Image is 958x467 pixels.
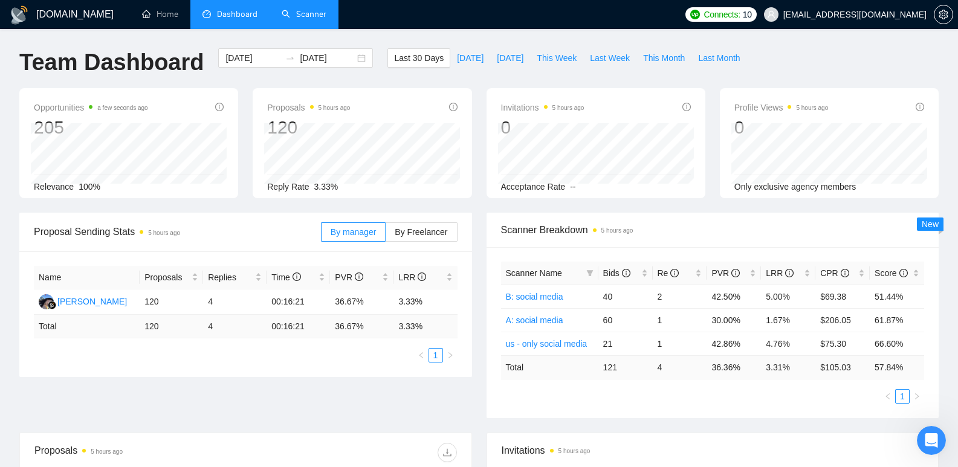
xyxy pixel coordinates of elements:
span: filter [586,269,594,277]
span: Last Week [590,51,630,65]
td: 4 [203,315,267,338]
td: $206.05 [815,308,870,332]
td: $69.38 [815,285,870,308]
span: filter [584,264,596,282]
span: info-circle [293,272,301,281]
time: a few seconds ago [97,105,147,111]
span: PVR [335,272,363,282]
th: Proposals [140,266,203,289]
span: Bids [603,268,630,278]
span: info-circle [418,272,426,281]
td: 40 [598,285,653,308]
span: info-circle [682,103,691,111]
iframe: Intercom live chat [917,426,946,455]
th: Replies [203,266,267,289]
img: AA [39,294,54,309]
td: 3.33 % [393,315,457,338]
span: Acceptance Rate [501,182,566,192]
span: to [285,53,295,63]
td: 120 [140,315,203,338]
span: user [767,10,775,19]
span: Last Month [698,51,740,65]
span: Last 30 Days [394,51,444,65]
h1: Team Dashboard [19,48,204,77]
td: $ 105.03 [815,355,870,379]
td: 120 [140,289,203,315]
span: Reply Rate [267,182,309,192]
time: 5 hours ago [558,448,591,454]
button: right [910,389,924,404]
button: Last Week [583,48,636,68]
span: Relevance [34,182,74,192]
div: 120 [267,116,350,139]
td: 1 [653,332,707,355]
td: 5.00% [761,285,815,308]
span: left [418,352,425,359]
span: info-circle [916,103,924,111]
img: gigradar-bm.png [48,301,56,309]
span: 10 [743,8,752,21]
span: Opportunities [34,100,148,115]
time: 5 hours ago [601,227,633,234]
span: This Month [643,51,685,65]
span: Replies [208,271,253,284]
span: New [922,219,939,229]
span: info-circle [449,103,458,111]
td: 36.36 % [707,355,761,379]
button: right [443,348,458,362]
span: Scanner Breakdown [501,222,925,237]
span: 100% [79,182,100,192]
img: logo [10,5,29,25]
button: Last 30 Days [387,48,450,68]
div: 205 [34,116,148,139]
span: download [438,448,456,457]
td: 57.84 % [870,355,924,379]
td: 3.33% [393,289,457,315]
input: Start date [225,51,280,65]
div: Proposals [34,443,245,462]
span: LRR [766,268,794,278]
span: Re [658,268,679,278]
button: This Month [636,48,691,68]
td: 4 [203,289,267,315]
td: 60 [598,308,653,332]
td: 21 [598,332,653,355]
td: 121 [598,355,653,379]
span: Time [271,272,300,282]
a: searchScanner [282,9,326,19]
span: -- [570,182,575,192]
td: 4 [653,355,707,379]
a: 1 [896,390,909,403]
td: 1 [653,308,707,332]
li: Next Page [443,348,458,362]
span: Score [875,268,907,278]
button: download [438,443,457,462]
span: right [447,352,454,359]
span: [DATE] [457,51,484,65]
input: End date [300,51,355,65]
time: 5 hours ago [796,105,828,111]
button: left [881,389,895,404]
span: info-circle [355,272,363,281]
span: Profile Views [734,100,829,115]
time: 5 hours ago [319,105,351,111]
span: Dashboard [217,9,257,19]
td: 00:16:21 [267,289,330,315]
span: info-circle [215,103,224,111]
span: info-circle [899,269,908,277]
td: 51.44% [870,285,924,308]
span: CPR [820,268,849,278]
td: 1.67% [761,308,815,332]
a: 1 [429,349,442,362]
a: setting [934,10,953,19]
span: Proposals [267,100,350,115]
td: 30.00% [707,308,761,332]
td: 3.31 % [761,355,815,379]
span: Invitations [502,443,924,458]
span: right [913,393,921,400]
button: [DATE] [450,48,490,68]
img: upwork-logo.png [690,10,700,19]
button: Last Month [691,48,746,68]
td: 36.67% [330,289,393,315]
button: [DATE] [490,48,530,68]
